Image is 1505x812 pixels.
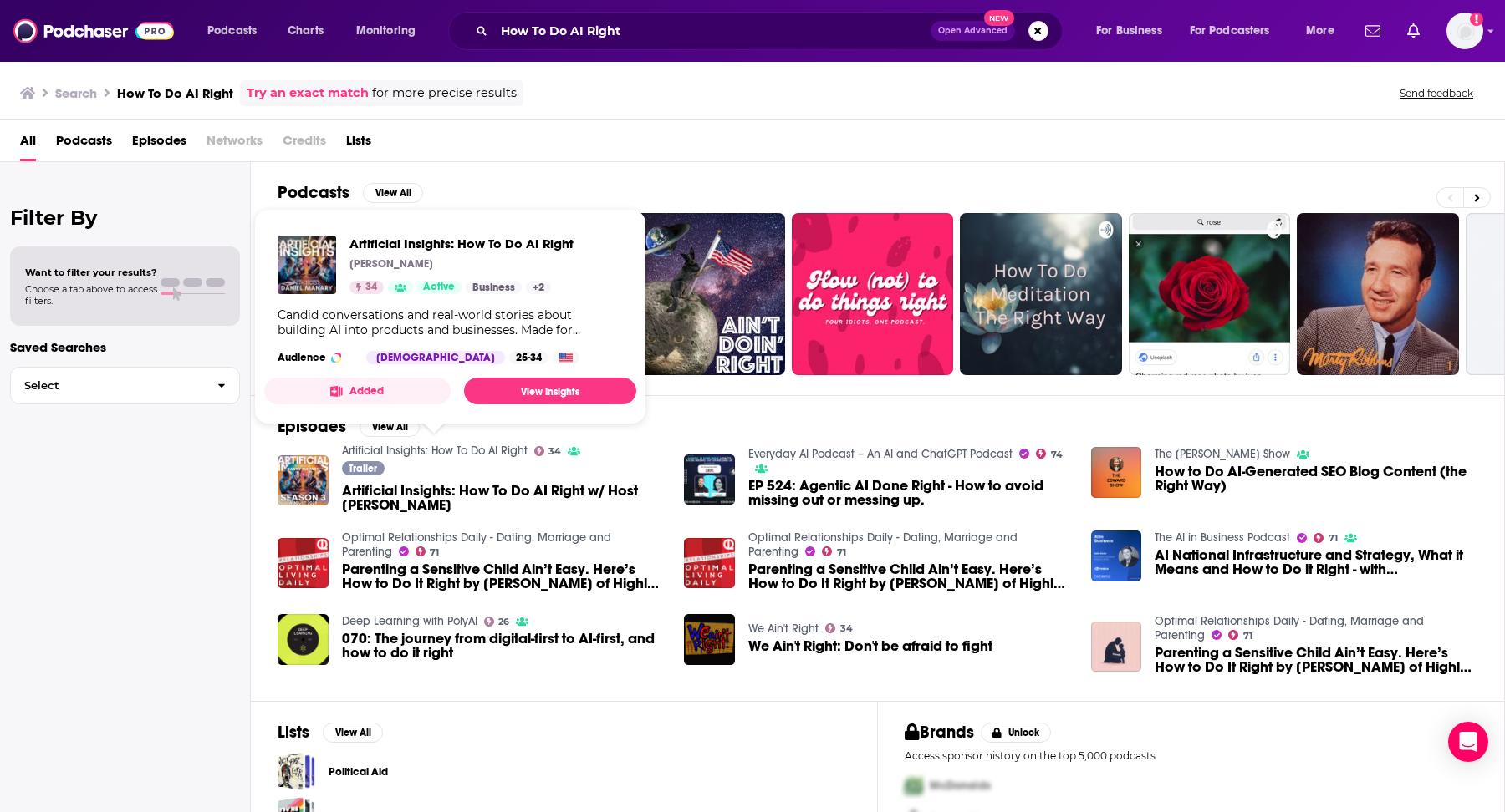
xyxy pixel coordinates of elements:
[278,236,336,294] img: Artificial Insights: How To Do AI Right
[748,562,1071,591] a: Parenting a Sensitive Child Ain’t Easy. Here’s How to Do It Right by Alana Carvalho of Highly Sen...
[349,236,574,251] a: Artificial Insights: How To Do AI Right
[1306,19,1334,43] span: More
[684,538,735,589] img: Parenting a Sensitive Child Ain’t Easy. Here’s How to Do It Right by Alana Carvalho of Highly Sen...
[264,378,451,404] button: Added
[363,183,423,203] button: View All
[20,127,36,161] span: All
[905,749,1477,762] p: Access sponsor history on the top 5,000 podcasts.
[366,351,505,364] div: [DEMOGRAPHIC_DATA]
[748,479,1071,507] a: EP 524: Agentic AI Done Right - How to avoid missing out or messing up.
[1446,13,1483,49] span: Logged in as TeemsPR
[684,614,735,665] img: We Ain't Right: Don't be afraid to fight
[1446,13,1483,49] img: User Profile
[278,614,329,665] img: 070: The journey from digital-first to AI-first, and how to do it right
[1096,19,1162,43] span: For Business
[822,546,846,556] a: 71
[837,549,846,556] span: 71
[509,351,548,364] div: 25-34
[342,614,477,628] a: Deep Learning with PolyAI
[10,339,240,355] p: Saved Searches
[1091,622,1142,672] img: Parenting a Sensitive Child Ain’t Easy. Here’s How to Do It Right by Alana Carvalho of Highly Sen...
[548,448,561,455] span: 34
[283,127,326,161] span: Credits
[278,538,329,589] img: Parenting a Sensitive Child Ain’t Easy. Here’s How to Do It Right by Alana Carvalho of Highly Sen...
[247,84,369,103] a: Try an exact match
[416,281,462,294] a: Active
[278,455,329,506] img: Artificial Insights: How To Do AI Right w/ Host Daniel Manary
[466,281,522,294] a: Business
[984,10,1014,26] span: New
[1400,17,1426,45] a: Show notifications dropdown
[278,351,353,364] h3: Audience
[825,623,853,633] a: 34
[25,266,157,278] span: Want to filter your results?
[494,18,931,44] input: Search podcasts, credits, & more...
[1091,447,1142,498] img: How to Do AI-Generated SEO Blog Content (the Right Way)
[1446,13,1483,49] button: Show profile menu
[278,182,349,203] h2: Podcasts
[342,444,528,458] a: Artificial Insights: How To Do AI Right
[13,15,174,47] img: Podchaser - Follow, Share and Rate Podcasts
[1155,548,1477,576] a: AI National Infrastructure and Strategy, What it Means and How to Do it Right - with Keith Strier...
[207,127,263,161] span: Networks
[1155,646,1477,674] a: Parenting a Sensitive Child Ain’t Easy. Here’s How to Do It Right by Alana Carvalho of Highly Sen...
[1091,530,1142,581] img: AI National Infrastructure and Strategy, What it Means and How to Do it Right - with Keith Strier...
[365,279,377,296] span: 34
[342,530,611,559] a: Optimal Relationships Daily - Dating, Marriage and Parenting
[342,562,665,591] a: Parenting a Sensitive Child Ain’t Easy. Here’s How to Do It Right by Alana Carvalho of Highly Sen...
[1036,449,1063,459] a: 74
[534,446,562,456] a: 34
[484,617,510,627] a: 26
[1155,614,1424,642] a: Optimal Relationships Daily - Dating, Marriage and Parenting
[56,127,112,161] a: Podcasts
[1179,18,1294,44] button: open menu
[11,380,204,391] span: Select
[1314,533,1338,543] a: 71
[1294,18,1355,44] button: open menu
[931,21,1015,41] button: Open AdvancedNew
[278,722,309,743] h2: Lists
[55,85,97,101] h3: Search
[1190,19,1270,43] span: For Podcasters
[1155,548,1477,576] span: AI National Infrastructure and Strategy, What it Means and How to Do it Right - with [PERSON_NAME...
[464,12,1079,50] div: Search podcasts, credits, & more...
[278,182,423,203] a: PodcastsView All
[344,18,437,44] button: open menu
[1448,722,1488,762] div: Open Intercom Messenger
[1155,646,1477,674] span: Parenting a Sensitive Child Ain’t Easy. Here’s How to Do It Right by [PERSON_NAME] of Highly Sens...
[1155,530,1290,545] a: The AI in Business Podcast
[498,618,509,626] span: 26
[1395,86,1478,100] button: Send feedback
[10,206,240,230] h2: Filter By
[684,454,735,505] img: EP 524: Agentic AI Done Right - How to avoid missing out or messing up.
[1228,630,1252,640] a: 71
[349,281,384,294] a: 34
[132,127,186,161] a: Episodes
[905,722,974,743] h2: Brands
[342,484,665,512] a: Artificial Insights: How To Do AI Right w/ Host Daniel Manary
[196,18,278,44] button: open menu
[748,447,1013,461] a: Everyday AI Podcast – An AI and ChatGPT Podcast
[10,367,240,404] button: Select
[117,85,233,101] h3: How To Do AI Right
[1329,535,1338,542] span: 71
[278,753,315,790] span: Political Aid
[372,84,517,103] span: for more precise results
[981,723,1052,743] button: Unlock
[342,632,665,660] a: 070: The journey from digital-first to AI-first, and how to do it right
[748,622,819,636] a: We Ain't Right
[349,257,433,271] p: [PERSON_NAME]
[1155,464,1477,493] a: How to Do AI-Generated SEO Blog Content (the Right Way)
[346,127,371,161] span: Lists
[1359,17,1387,45] a: Show notifications dropdown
